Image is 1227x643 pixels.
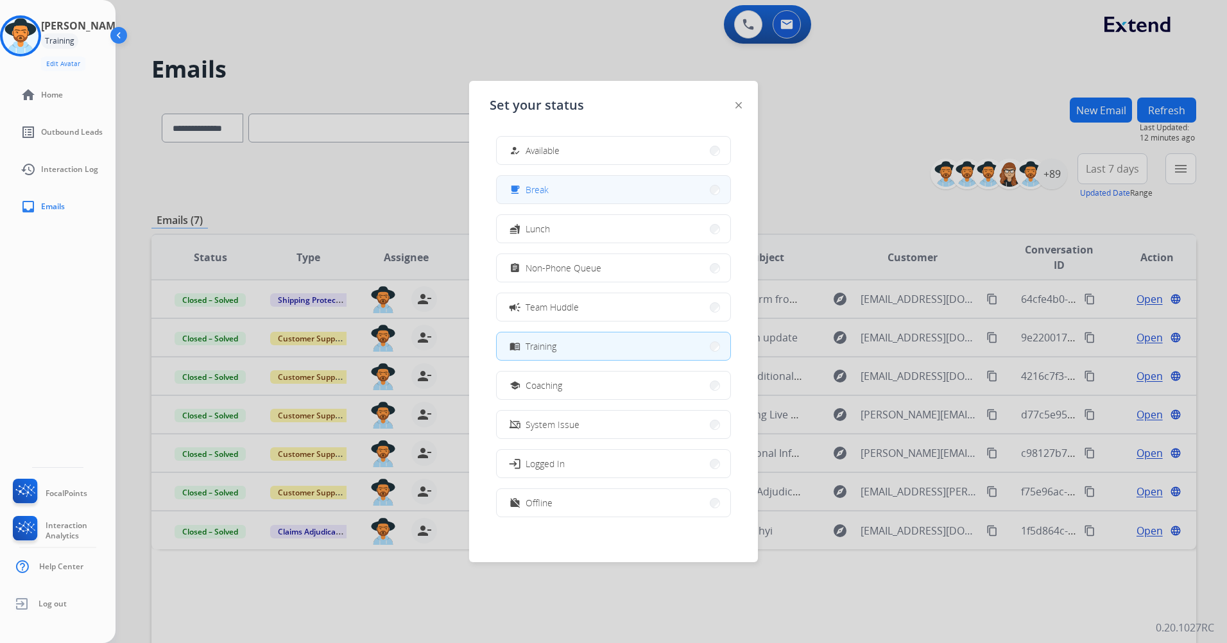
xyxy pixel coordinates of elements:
div: Training [41,33,78,49]
mat-icon: phonelink_off [510,419,520,430]
button: Edit Avatar [41,56,85,71]
button: Offline [497,489,730,517]
button: Break [497,176,730,203]
span: System Issue [526,418,579,431]
button: Lunch [497,215,730,243]
span: FocalPoints [46,488,87,499]
img: close-button [735,102,742,108]
mat-icon: menu_book [510,341,520,352]
mat-icon: assignment [510,262,520,273]
span: Interaction Analytics [46,520,116,541]
button: Training [497,332,730,360]
span: Non-Phone Queue [526,261,601,275]
span: Home [41,90,63,100]
span: Emails [41,201,65,212]
span: Offline [526,496,553,510]
span: Help Center [39,562,83,572]
mat-icon: home [21,87,36,103]
span: Coaching [526,379,562,392]
mat-icon: campaign [508,300,521,313]
span: Available [526,144,560,157]
span: Log out [39,599,67,609]
mat-icon: work_off [510,497,520,508]
mat-icon: school [510,380,520,391]
button: Coaching [497,372,730,399]
a: Interaction Analytics [10,516,116,545]
button: System Issue [497,411,730,438]
mat-icon: list_alt [21,124,36,140]
mat-icon: fastfood [510,223,520,234]
span: Logged In [526,457,565,470]
mat-icon: login [508,457,521,470]
button: Non-Phone Queue [497,254,730,282]
mat-icon: free_breakfast [510,184,520,195]
button: Team Huddle [497,293,730,321]
img: avatar [3,18,39,54]
h3: [PERSON_NAME] [41,18,124,33]
mat-icon: inbox [21,199,36,214]
p: 0.20.1027RC [1156,620,1214,635]
span: Outbound Leads [41,127,103,137]
a: FocalPoints [10,479,87,508]
span: Lunch [526,222,550,236]
mat-icon: how_to_reg [510,145,520,156]
span: Set your status [490,96,584,114]
span: Interaction Log [41,164,98,175]
span: Break [526,183,549,196]
span: Training [526,339,556,353]
button: Logged In [497,450,730,477]
span: Team Huddle [526,300,579,314]
button: Available [497,137,730,164]
mat-icon: history [21,162,36,177]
